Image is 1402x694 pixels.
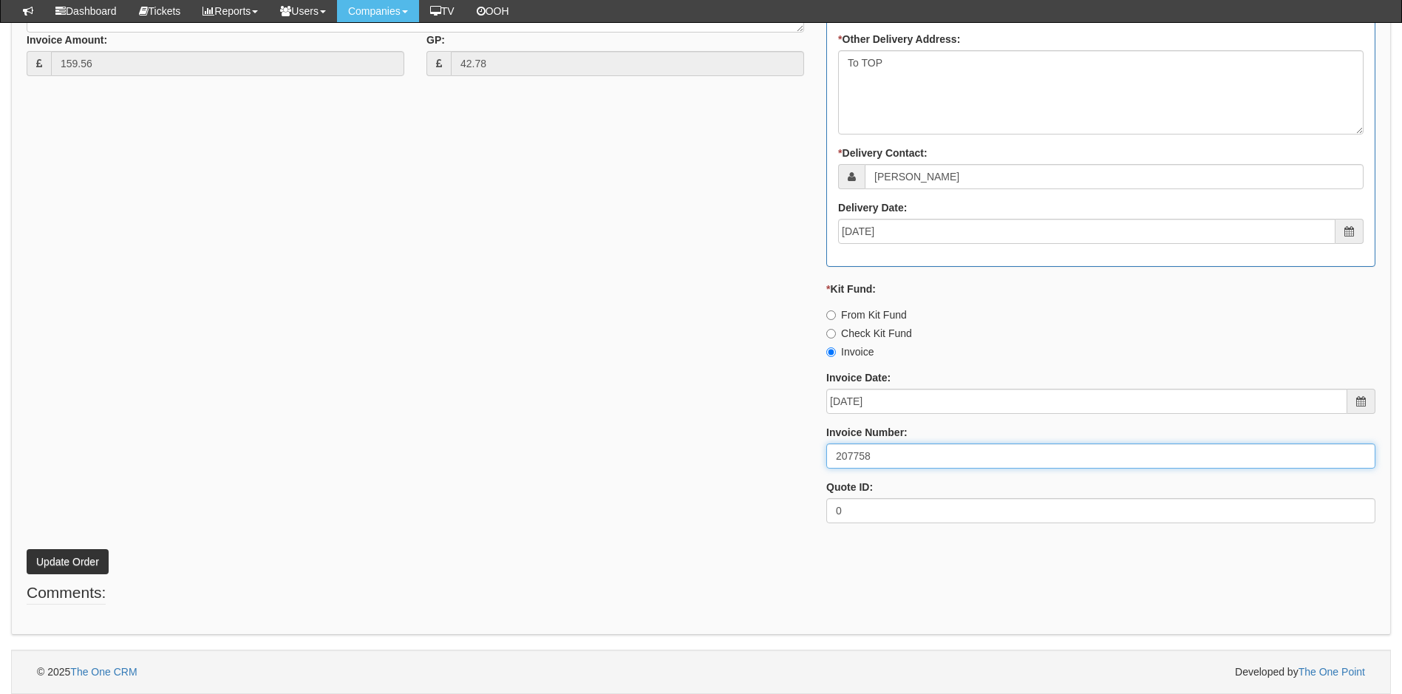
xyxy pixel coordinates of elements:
[838,200,907,215] label: Delivery Date:
[826,310,836,320] input: From Kit Fund
[826,326,912,341] label: Check Kit Fund
[426,33,445,47] label: GP:
[838,50,1364,135] textarea: To TOP
[826,480,873,494] label: Quote ID:
[70,666,137,678] a: The One CRM
[27,549,109,574] button: Update Order
[826,282,876,296] label: Kit Fund:
[826,370,891,385] label: Invoice Date:
[838,146,928,160] label: Delivery Contact:
[826,329,836,339] input: Check Kit Fund
[1299,666,1365,678] a: The One Point
[826,425,908,440] label: Invoice Number:
[27,33,107,47] label: Invoice Amount:
[27,582,106,605] legend: Comments:
[838,32,960,47] label: Other Delivery Address:
[826,344,874,359] label: Invoice
[37,666,137,678] span: © 2025
[1235,664,1365,679] span: Developed by
[826,347,836,357] input: Invoice
[826,307,907,322] label: From Kit Fund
